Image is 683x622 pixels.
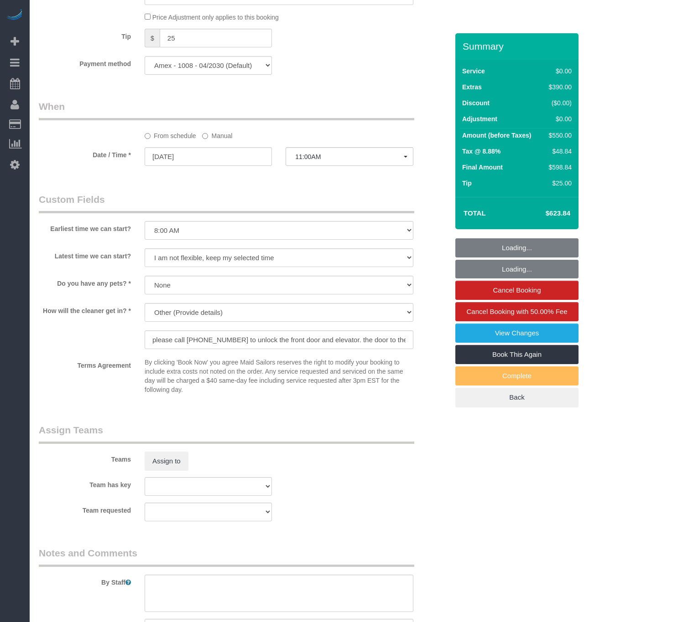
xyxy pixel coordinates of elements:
[32,248,138,261] label: Latest time we can start?
[464,209,486,217] strong: Total
[455,281,579,300] a: Cancel Booking
[145,133,151,139] input: From schedule
[295,153,403,160] span: 11:00AM
[145,452,188,471] button: Assign to
[545,179,572,188] div: $25.00
[518,210,570,217] h4: $623.84
[32,276,138,288] label: Do you have any pets? *
[462,98,490,108] label: Discount
[39,423,414,444] legend: Assign Teams
[462,67,485,76] label: Service
[39,546,414,567] legend: Notes and Comments
[467,308,568,315] span: Cancel Booking with 50.00% Fee
[202,128,232,140] label: Manual
[455,324,579,343] a: View Changes
[462,147,501,156] label: Tax @ 8.88%
[145,29,160,47] span: $
[545,163,572,172] div: $598.84
[455,345,579,364] a: Book This Again
[32,147,138,159] label: Date / Time *
[145,147,272,166] input: MM/DD/YYYY
[32,56,138,68] label: Payment method
[32,452,138,464] label: Teams
[32,503,138,515] label: Team requested
[455,302,579,321] a: Cancel Booking with 50.00% Fee
[39,100,414,120] legend: When
[462,131,531,140] label: Amount (before Taxes)
[545,147,572,156] div: $48.84
[145,128,196,140] label: From schedule
[462,114,497,123] label: Adjustment
[39,193,414,213] legend: Custom Fields
[286,147,413,166] button: 11:00AM
[463,41,574,51] h3: Summary
[32,221,138,233] label: Earliest time we can start?
[5,9,24,22] img: Automaid Logo
[545,114,572,123] div: $0.00
[145,358,413,394] p: By clicking 'Book Now' you agree Maid Sailors reserves the right to modify your booking to includ...
[462,163,503,172] label: Final Amount
[462,82,482,92] label: Extras
[32,477,138,489] label: Team has key
[545,82,572,92] div: $390.00
[32,575,138,587] label: By Staff
[152,14,279,21] span: Price Adjustment only applies to this booking
[202,133,208,139] input: Manual
[545,67,572,76] div: $0.00
[32,358,138,370] label: Terms Agreement
[455,388,579,407] a: Back
[32,29,138,41] label: Tip
[545,98,572,108] div: ($0.00)
[462,179,472,188] label: Tip
[545,131,572,140] div: $550.00
[32,303,138,315] label: How will the cleaner get in? *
